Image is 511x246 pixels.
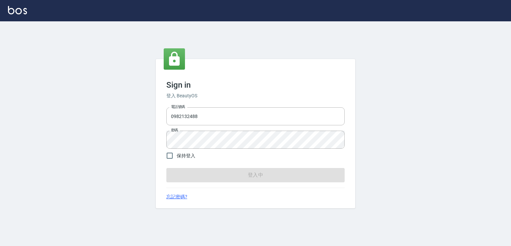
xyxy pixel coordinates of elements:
[171,128,178,133] label: 密碼
[8,6,27,14] img: Logo
[166,92,345,99] h6: 登入 BeautyOS
[166,193,187,200] a: 忘記密碼?
[166,80,345,90] h3: Sign in
[177,152,195,159] span: 保持登入
[171,104,185,109] label: 電話號碼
